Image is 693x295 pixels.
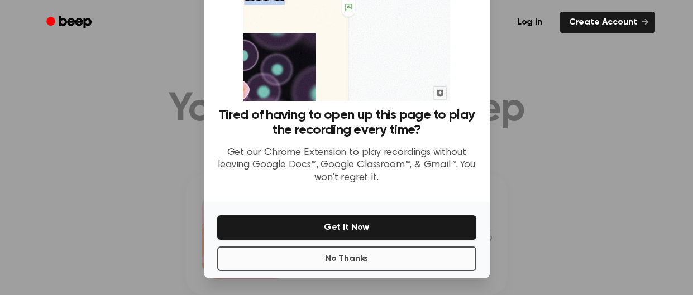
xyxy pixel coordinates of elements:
[39,12,102,33] a: Beep
[506,9,553,35] a: Log in
[217,215,476,240] button: Get It Now
[217,108,476,138] h3: Tired of having to open up this page to play the recording every time?
[217,246,476,271] button: No Thanks
[560,12,655,33] a: Create Account
[217,147,476,185] p: Get our Chrome Extension to play recordings without leaving Google Docs™, Google Classroom™, & Gm...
